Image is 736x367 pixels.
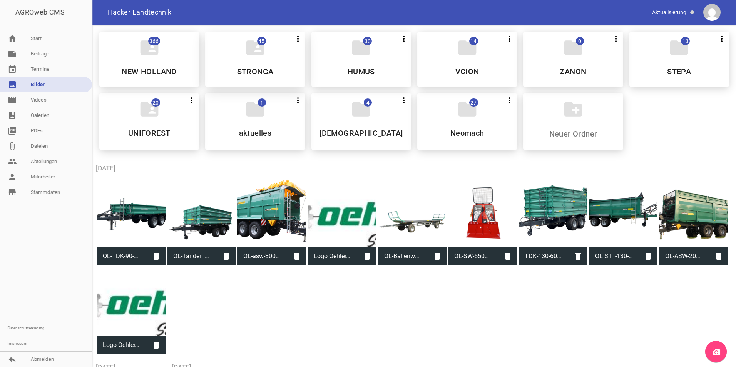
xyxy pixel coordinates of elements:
[348,68,375,75] h5: HUMUS
[396,93,411,107] button: more_vert
[187,96,196,105] i: more_vert
[469,98,478,107] span: 27
[560,68,586,75] h5: ZANON
[139,37,160,58] i: folder_shared
[244,37,266,58] i: folder_shared
[311,32,411,87] div: HUMUS
[668,37,690,58] i: folder
[8,172,17,182] i: person
[363,37,372,45] span: 30
[498,247,517,265] i: delete
[457,98,478,120] i: folder
[519,246,569,266] span: TDK-130-600-600-500-mit-Silorueckwand-1-400x300.png
[709,247,728,265] i: delete
[527,129,619,138] input: Neuer Ordner
[448,246,498,266] span: OL-SW-5500P-400x398.png
[350,98,372,120] i: folder
[609,32,623,45] button: more_vert
[147,336,166,354] i: delete
[659,246,709,266] span: OL-ASW-200-1030x688.png
[717,34,726,43] i: more_vert
[469,37,478,45] span: 14
[122,68,176,75] h5: NEW HOLLAND
[611,34,621,43] i: more_vert
[569,247,587,265] i: delete
[258,98,266,107] span: 1
[128,129,171,137] h5: UNIFOREST
[139,98,160,120] i: folder_shared
[97,246,147,266] span: OL-TDK-90-ECO-Plus-768x576.png
[505,34,514,43] i: more_vert
[399,34,408,43] i: more_vert
[237,68,274,75] h5: STRONGA
[205,32,305,87] div: STRONGA
[639,247,657,265] i: delete
[239,129,272,137] h5: aktuelles
[291,93,305,107] button: more_vert
[502,32,517,45] button: more_vert
[589,246,639,266] span: OL STT-130-M-Frei-705x529.png
[562,98,584,120] i: create_new_folder
[291,32,305,45] button: more_vert
[244,98,266,120] i: folder
[667,68,691,75] h5: STEPA
[308,246,358,266] span: Logo Oehler.jpg
[8,49,17,58] i: note
[8,95,17,105] i: movie
[8,126,17,135] i: picture_as_pdf
[99,32,199,87] div: NEW HOLLAND
[505,96,514,105] i: more_vert
[151,98,160,107] span: 20
[358,247,376,265] i: delete
[711,347,721,356] i: add_a_photo
[205,93,305,150] div: aktuelles
[8,142,17,151] i: attach_file
[350,37,372,58] i: folder
[576,37,584,45] span: 0
[8,157,17,166] i: people
[167,246,217,266] span: OL-Tandemachs-KAtegorie.png
[681,37,690,45] span: 13
[8,34,17,43] i: home
[8,111,17,120] i: photo_album
[450,129,484,137] h5: Neomach
[502,93,517,107] button: more_vert
[293,96,303,105] i: more_vert
[417,32,517,87] div: VCION
[237,246,288,266] span: OL-asw-300-1-768x493.png
[108,9,171,16] span: Hacker Landtechnik
[147,247,166,265] i: delete
[714,32,729,45] button: more_vert
[8,188,17,197] i: store_mall_directory
[396,32,411,45] button: more_vert
[99,93,199,150] div: UNIFOREST
[428,247,447,265] i: delete
[96,163,733,173] h2: [DATE]
[399,96,408,105] i: more_vert
[417,93,517,150] div: Neomach
[97,335,147,355] span: Logo Oehler.jpg
[457,37,478,58] i: folder
[562,37,584,58] i: folder
[378,246,428,266] span: OL-Ballenwagen-Kategorie-1.png
[293,34,303,43] i: more_vert
[257,37,266,45] span: 45
[311,93,411,150] div: SVEVERKEN
[629,32,729,87] div: STEPA
[184,93,199,107] button: more_vert
[364,98,372,107] span: 4
[8,65,17,74] i: event
[217,247,236,265] i: delete
[148,37,160,45] span: 366
[8,80,17,89] i: image
[455,68,479,75] h5: VCION
[288,247,306,265] i: delete
[523,32,623,87] div: ZANON
[8,355,17,364] i: reply
[319,129,403,137] h5: [DEMOGRAPHIC_DATA]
